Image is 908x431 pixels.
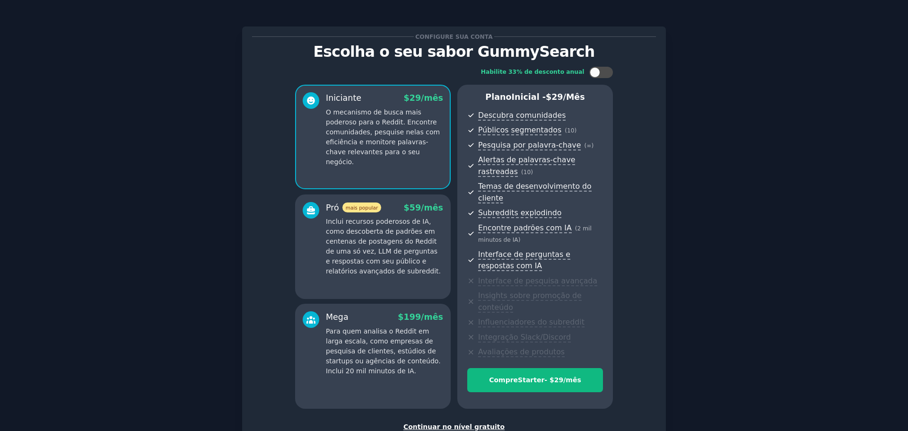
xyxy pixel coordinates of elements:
font: ∞ [586,142,591,149]
font: Descubra comunidades [478,111,566,120]
font: /mês [563,92,585,102]
font: Plano [485,92,511,102]
font: /mês [563,376,581,384]
font: Insights sobre promoção de conteúdo [478,291,582,312]
font: Pró [326,203,339,212]
font: Influenciadores do subreddit [478,317,585,326]
font: ) [531,169,533,176]
font: ) [591,142,594,149]
font: Alertas de palavras-chave rastreadas [478,155,575,176]
font: Starter [518,376,544,384]
font: - $ [544,376,554,384]
font: Interface de perguntas e respostas com IA [478,250,570,271]
font: Avaliações de produtos [478,347,565,356]
font: Integração Slack/Discord [478,333,571,342]
font: Temas de desenvolvimento do cliente [478,182,592,202]
font: Pesquisa por palavra-chave [478,141,581,150]
font: Interface de pesquisa avançada [478,276,597,285]
font: $ [404,93,410,103]
font: Para quem analisa o Reddit em larga escala, como empresas de pesquisa de clientes, estúdios de st... [326,327,441,375]
font: 199 [404,312,421,322]
font: /mês [421,312,443,322]
font: $ [398,312,403,322]
font: /mês [421,203,443,212]
font: Inclui recursos poderosos de IA, como descoberta de padrões em centenas de postagens do Reddit de... [326,218,441,275]
font: Mega [326,312,349,322]
font: Habilite 33% de desconto anual [481,69,585,75]
font: 29 [551,92,563,102]
font: 59 [410,203,421,212]
font: Subreddits explodindo [478,208,561,217]
font: Configure sua conta [415,34,492,40]
font: ) [575,127,577,134]
font: ( [565,127,567,134]
font: 29 [554,376,563,384]
font: $ [404,203,410,212]
font: Escolha o seu sabor GummySearch [314,43,595,60]
font: O mecanismo de busca mais poderoso para o Reddit. Encontre comunidades, pesquise nelas com eficiê... [326,108,440,166]
font: Iniciante [326,93,361,103]
font: ( [521,169,524,176]
font: Encontre padrões com IA [478,223,572,232]
font: Continuar no nível gratuito [403,423,505,431]
font: 29 [410,93,421,103]
font: 2 mil minutos de IA [478,225,592,244]
font: Compre [489,376,518,384]
font: $ [546,92,551,102]
font: 10 [567,127,575,134]
font: ( [584,142,586,149]
font: ) [518,237,521,243]
button: CompreStarter- $29/mês [467,368,603,392]
font: Públicos segmentados [478,125,561,134]
font: 10 [524,169,531,176]
font: mais popular [346,205,378,211]
font: /mês [421,93,443,103]
font: ( [575,225,577,232]
font: Inicial - [511,92,546,102]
